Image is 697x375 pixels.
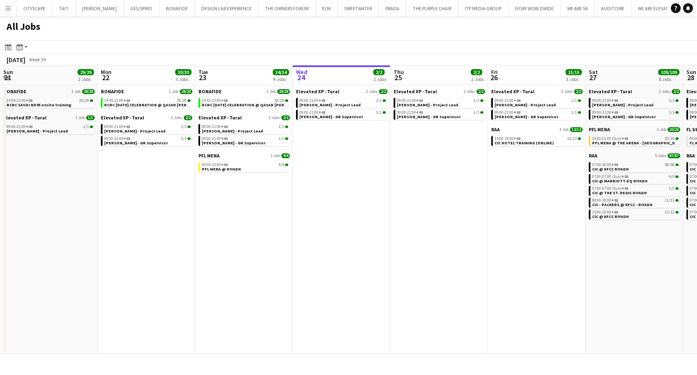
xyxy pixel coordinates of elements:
a: 09:00-21:00+031/1[PERSON_NAME] - Project Lead [7,124,93,133]
span: 28/28 [285,99,288,102]
span: Mon [101,68,111,76]
span: 1/1 [187,126,191,128]
span: Youssef Khiari - GR Supervisor [397,114,461,119]
span: +03 [621,174,628,179]
a: 09:00-21:00+031/1[PERSON_NAME] - Project Lead [299,98,386,107]
span: RCRC NATIONAL DAY CELEBRATION @ QASAR AL HOKOM - RIYADH [104,102,254,108]
a: Elevated XP - Tural2 Jobs2/2 [589,88,680,94]
span: CIC @ KFCC RIYADH [592,214,629,219]
div: BONAFIDE1 Job28/2814:45-21:00+0328/28RCRC SAUDI ND95 onsite training [3,88,95,115]
button: GES/SPIRO [124,0,159,16]
div: Elevated XP - Tural2 Jobs2/209:00-21:00+031/1[PERSON_NAME] - Project Lead09:00-21:00+031/1[PERSON... [101,115,192,148]
span: 20/20 [668,127,680,132]
span: +03 [416,98,423,103]
span: Aysel Ahmadova - Project Lead [104,128,165,134]
span: 26 [490,73,498,82]
a: 19:00-23:00+034/4PFL MENA @ RIYADH [202,162,288,171]
span: 28/28 [277,89,290,94]
span: 09:00-21:00 [299,99,325,103]
a: 08:00-20:00+0311/11CIC - PACKERS @ KFCC - RIYADH [592,198,679,207]
div: 3 Jobs [566,76,581,82]
span: +03 [611,162,618,167]
span: 09:00-21:00 [494,110,521,115]
span: 11/11 [675,199,679,202]
span: CIC @ MARRIOTT DQ RIYADH [592,178,648,184]
span: 28/28 [82,89,95,94]
div: 2 Jobs [471,76,484,82]
span: 07:00-07:00 (Sun) [592,175,628,179]
span: 14:45-23:00 [202,99,228,103]
a: 09:00-21:00+031/1[PERSON_NAME] - GR Supervisor [104,136,191,145]
span: 1/1 [90,126,93,128]
span: 09:00-21:00 [397,110,423,115]
span: 09:00-21:00 [494,99,521,103]
a: Elevated XP - Tural2 Jobs2/2 [101,115,192,121]
a: BONAFIDE1 Job28/28 [101,88,192,94]
span: +03 [221,98,228,103]
button: IVORY WORLDWIDE [508,0,561,16]
span: Wed [296,68,307,76]
span: 20/20 [665,137,675,141]
span: 20/20 [675,137,679,140]
span: Thu [394,68,404,76]
button: SWEETWATER [338,0,379,16]
a: 14:45-23:00+0328/28RCRC [DATE] CELEBRATION @ QASAR [PERSON_NAME] - [GEOGRAPHIC_DATA] [104,98,191,107]
span: 1/1 [187,137,191,140]
span: 28/28 [180,89,192,94]
span: +03 [26,124,33,129]
span: Youssef Khiari - GR Supervisor [202,140,265,146]
span: 13/13 [570,127,583,132]
a: Elevated XP - Tural2 Jobs2/2 [491,88,583,94]
span: 1/1 [669,110,675,115]
span: 1/1 [578,99,581,102]
span: 4/4 [281,153,290,158]
span: PFL MENA [589,126,610,132]
a: PFL MENA1 Job20/20 [589,126,680,132]
span: 28/28 [177,99,187,103]
span: 1/1 [669,99,675,103]
a: 14:45-21:00+0328/28RCRC SAUDI ND95 onsite training [7,98,93,107]
div: Elevated XP - Tural2 Jobs2/209:00-21:00+031/1[PERSON_NAME] - Project Lead09:00-21:00+031/1[PERSON... [198,115,290,153]
span: Youssef Khiari - GR Supervisor [104,140,168,146]
span: 12/12 [665,210,675,214]
span: 1/1 [480,99,483,102]
span: Elevated XP - Tural [101,115,144,121]
span: 28/28 [79,99,89,103]
span: 28/28 [90,99,93,102]
a: PFL MENA1 Job4/4 [198,153,290,159]
span: Fri [491,68,498,76]
span: RCRC NATIONAL DAY CELEBRATION @ QASAR AL HOKOM - RIYADH [202,102,352,108]
span: 1 Job [76,115,85,120]
span: +03 [26,98,33,103]
span: +03 [221,136,228,141]
button: CITYSCAPE [17,0,52,16]
span: CIC @ THE ST. REGIS RIYADH [592,190,647,195]
span: 29/29 [78,69,94,75]
a: 14:45-23:00+0328/28RCRC [DATE] CELEBRATION @ QASAR [PERSON_NAME] - [GEOGRAPHIC_DATA] [202,98,288,107]
span: 15/15 [566,69,582,75]
div: 8 Jobs [659,76,679,82]
span: 2/2 [184,115,192,120]
span: 08:00-20:00 [592,198,618,202]
span: 09:00-21:00 [104,137,130,141]
a: 09:00-21:00+031/1[PERSON_NAME] - GR Supervisor [202,136,288,145]
span: +03 [621,186,628,191]
div: [DATE] [7,56,25,64]
button: WE ARE 54 [561,0,595,16]
span: 07:00-07:00 (Sun) [592,186,628,191]
span: 09:00-21:00 [202,137,228,141]
span: 09:00-21:00 [592,99,618,103]
div: Elevated XP - Tural2 Jobs2/209:00-21:00+031/1[PERSON_NAME] - Project Lead09:00-21:00+031/1[PERSON... [296,88,387,121]
span: 07:00-20:00 [592,163,618,167]
a: BONAFIDE1 Job28/28 [198,88,290,94]
span: PFL MENA @ THE ARENA - RIYADH [592,140,684,146]
span: 1/1 [480,111,483,114]
button: [PERSON_NAME] [76,0,124,16]
span: 09:00-21:00 [397,99,423,103]
span: Sat [589,68,598,76]
div: PFL MENA1 Job4/419:00-23:00+034/4PFL MENA @ RIYADH [198,153,290,174]
span: 15:00-01:00 (Sun) [592,137,628,141]
button: THE OWNERS FORUM [258,0,316,16]
span: +03 [221,162,228,167]
span: 28 [685,73,696,82]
